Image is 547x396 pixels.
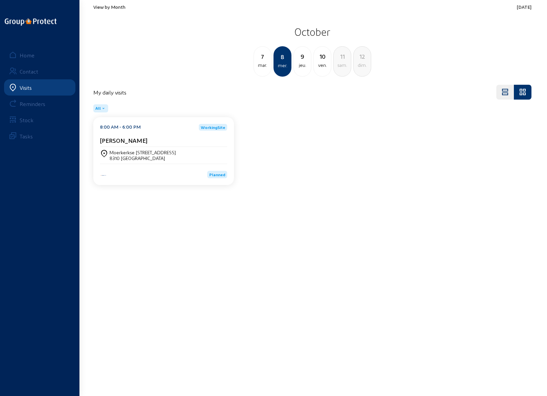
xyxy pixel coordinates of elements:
[4,96,75,112] a: Reminders
[209,172,225,177] span: Planned
[4,128,75,144] a: Tasks
[95,106,101,111] span: All
[5,18,56,26] img: logo-oneline.png
[254,61,271,69] div: mar.
[354,52,371,61] div: 12
[100,175,107,176] img: Energy Protect HVAC
[20,133,33,139] div: Tasks
[201,125,225,129] span: WorkingSite
[20,84,32,91] div: Visits
[93,23,531,40] h2: October
[93,89,126,96] h4: My daily visits
[20,52,34,58] div: Home
[254,52,271,61] div: 7
[20,117,33,123] div: Stock
[334,61,351,69] div: sam.
[314,61,331,69] div: ven.
[314,52,331,61] div: 10
[274,52,291,61] div: 8
[517,4,531,10] span: [DATE]
[354,61,371,69] div: dim.
[4,47,75,63] a: Home
[274,61,291,70] div: mer.
[100,137,147,144] cam-card-title: [PERSON_NAME]
[110,150,176,155] div: Moerkerkse [STREET_ADDRESS]
[4,63,75,79] a: Contact
[4,79,75,96] a: Visits
[100,124,141,131] div: 8:00 AM - 6:00 PM
[294,52,311,61] div: 9
[93,4,125,10] span: View by Month
[20,68,38,75] div: Contact
[334,52,351,61] div: 11
[4,112,75,128] a: Stock
[20,101,45,107] div: Reminders
[110,155,176,161] div: 8310 [GEOGRAPHIC_DATA]
[294,61,311,69] div: jeu.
